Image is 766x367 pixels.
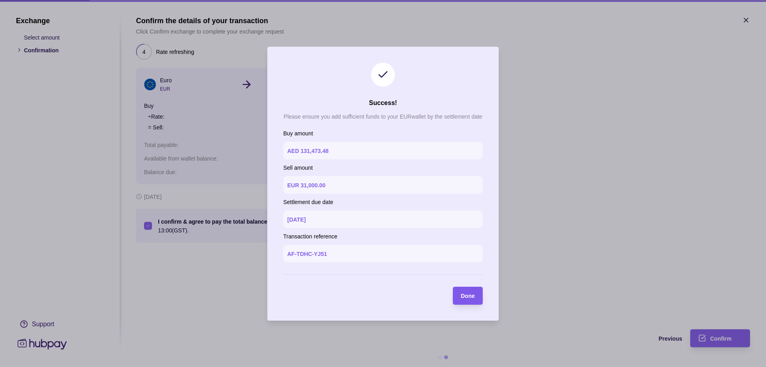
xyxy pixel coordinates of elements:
[287,251,327,257] p: AF-TDHC-YJ51
[453,287,483,305] button: Done
[369,99,397,107] h2: Success!
[287,182,326,188] p: EUR 31,000.00
[283,163,483,172] p: Sell amount
[284,113,482,120] p: Please ensure you add sufficient funds to your EUR wallet by the settlement date
[283,129,483,138] p: Buy amount
[461,293,475,299] span: Done
[283,232,483,241] p: Transaction reference
[287,148,329,154] p: AED 131,473.48
[287,216,306,223] p: [DATE]
[283,198,483,206] p: Settlement due date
